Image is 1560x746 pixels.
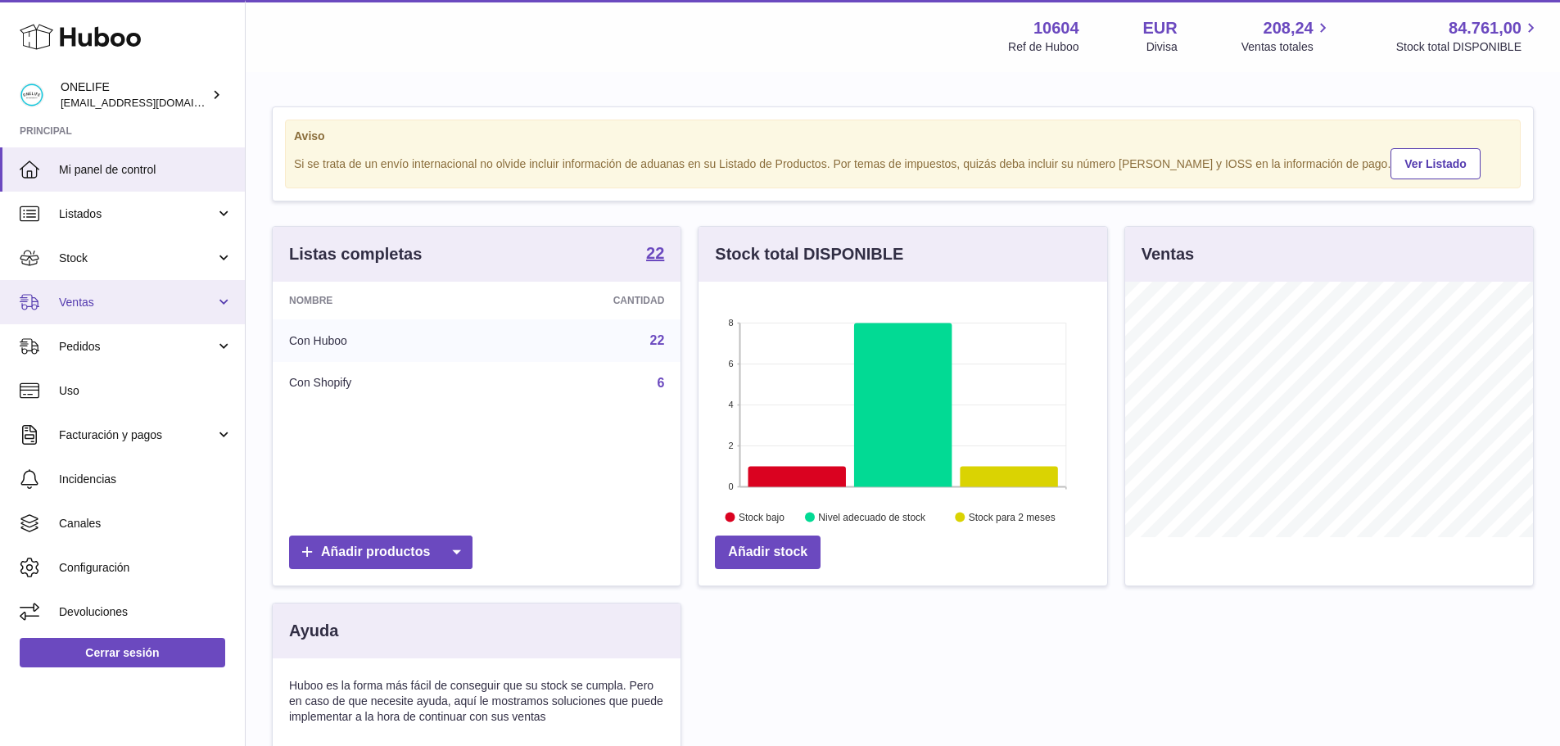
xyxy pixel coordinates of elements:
text: 2 [729,441,734,450]
a: 6 [657,376,664,390]
text: 8 [729,318,734,328]
td: Con Huboo [273,319,490,362]
h3: Listas completas [289,243,422,265]
div: ONELIFE [61,79,208,111]
text: 6 [729,359,734,368]
td: Con Shopify [273,362,490,405]
a: Añadir productos [289,536,473,569]
span: Canales [59,516,233,531]
span: Ventas [59,295,215,310]
span: Uso [59,383,233,399]
th: Nombre [273,282,490,319]
img: internalAdmin-10604@internal.huboo.com [20,83,44,107]
div: Si se trata de un envío internacional no olvide incluir información de aduanas en su Listado de P... [294,146,1512,179]
a: Añadir stock [715,536,821,569]
span: 84.761,00 [1449,17,1522,39]
h3: Stock total DISPONIBLE [715,243,903,265]
a: Ver Listado [1390,148,1480,179]
div: Divisa [1146,39,1178,55]
text: Stock bajo [739,512,785,523]
text: Nivel adecuado de stock [819,512,927,523]
span: Listados [59,206,215,222]
span: Incidencias [59,472,233,487]
text: Stock para 2 meses [969,512,1056,523]
strong: EUR [1143,17,1178,39]
a: 22 [646,245,664,264]
a: Cerrar sesión [20,638,225,667]
text: 0 [729,482,734,491]
strong: 10604 [1033,17,1079,39]
th: Cantidad [490,282,681,319]
h3: Ventas [1142,243,1194,265]
span: Ventas totales [1241,39,1332,55]
h3: Ayuda [289,620,338,642]
strong: 22 [646,245,664,261]
p: Huboo es la forma más fácil de conseguir que su stock se cumpla. Pero en caso de que necesite ayu... [289,678,664,725]
span: Stock [59,251,215,266]
span: Configuración [59,560,233,576]
a: 22 [650,333,665,347]
span: Mi panel de control [59,162,233,178]
text: 4 [729,400,734,409]
span: Stock total DISPONIBLE [1396,39,1540,55]
span: Pedidos [59,339,215,355]
strong: Aviso [294,129,1512,144]
a: 208,24 Ventas totales [1241,17,1332,55]
a: 84.761,00 Stock total DISPONIBLE [1396,17,1540,55]
div: Ref de Huboo [1008,39,1078,55]
span: Facturación y pagos [59,427,215,443]
span: 208,24 [1264,17,1314,39]
span: Devoluciones [59,604,233,620]
span: [EMAIL_ADDRESS][DOMAIN_NAME] [61,96,241,109]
